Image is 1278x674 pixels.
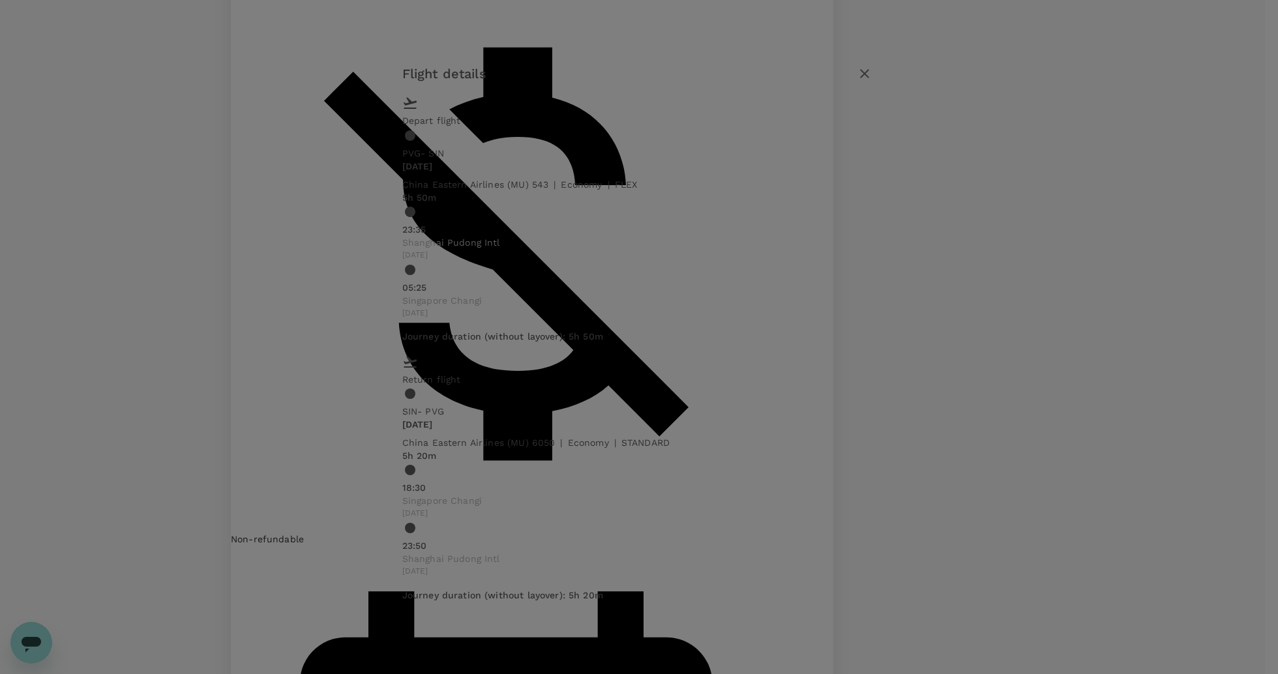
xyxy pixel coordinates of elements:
[402,539,876,552] div: 23:50
[402,307,876,320] span: [DATE]
[402,449,876,462] p: 5h 20m
[402,66,486,81] span: Flight details
[402,507,876,520] span: [DATE]
[402,405,876,418] p: SIN - PVG
[402,481,876,494] div: 18:30
[402,223,876,236] div: 23:35
[402,147,876,160] p: PVG - SIN
[402,418,876,431] p: [DATE]
[402,436,556,449] p: China Eastern Airlines (MU) 6050
[402,178,549,191] p: China Eastern Airlines (MU) 543
[568,436,609,449] p: economy
[402,281,876,294] div: 05:25
[621,436,670,449] p: STANDARD
[402,494,876,507] span: Singapore Changi
[402,294,876,307] span: Singapore Changi
[554,179,556,190] span: |
[402,589,603,602] p: Journey duration (without layover) : 5h 20m
[402,160,876,173] p: [DATE]
[615,178,638,191] p: FLEX
[402,236,876,249] span: Shanghai Pudong Intl
[560,437,562,448] span: |
[614,437,616,448] span: |
[402,114,876,127] p: Depart flight
[561,178,602,191] p: economy
[402,552,876,565] span: Shanghai Pudong Intl
[402,191,876,204] p: 5h 50m
[402,373,876,386] p: Return flight
[402,565,876,578] span: [DATE]
[402,249,876,262] span: [DATE]
[608,179,610,190] span: |
[402,330,603,343] p: Journey duration (without layover) : 5h 50m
